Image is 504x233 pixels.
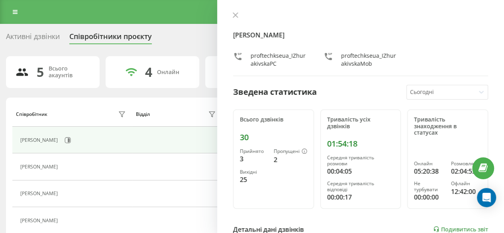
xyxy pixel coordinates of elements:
[327,166,394,176] div: 00:04:05
[233,86,317,98] div: Зведена статистика
[16,112,47,117] div: Співробітник
[451,161,481,166] div: Розмовляє
[49,65,90,79] div: Всього акаунтів
[433,226,488,233] a: Подивитись звіт
[414,192,444,202] div: 00:00:00
[240,169,267,175] div: Вихідні
[414,161,444,166] div: Онлайн
[451,166,481,176] div: 02:04:53
[37,65,44,80] div: 5
[240,133,307,142] div: 30
[451,187,481,196] div: 12:42:00
[69,32,152,45] div: Співробітники проєкту
[20,164,60,170] div: [PERSON_NAME]
[20,137,60,143] div: [PERSON_NAME]
[6,32,60,45] div: Активні дзвінки
[327,116,394,130] div: Тривалість усіх дзвінків
[136,112,150,117] div: Відділ
[240,175,267,184] div: 25
[341,52,398,68] div: proftechkseua_IZhurakivskaMob
[157,69,179,76] div: Онлайн
[240,116,307,123] div: Всього дзвінків
[240,154,267,164] div: 3
[451,181,481,186] div: Офлайн
[233,30,488,40] h4: [PERSON_NAME]
[414,116,481,136] div: Тривалість знаходження в статусах
[274,149,307,155] div: Пропущені
[414,166,444,176] div: 05:20:38
[20,191,60,196] div: [PERSON_NAME]
[414,181,444,192] div: Не турбувати
[240,149,267,154] div: Прийнято
[327,155,394,166] div: Середня тривалість розмови
[274,155,307,164] div: 2
[327,139,394,149] div: 01:54:18
[477,188,496,207] div: Open Intercom Messenger
[20,218,60,223] div: [PERSON_NAME]
[327,192,394,202] div: 00:00:17
[251,52,308,68] div: proftechkseua_IZhurakivskaPC
[145,65,152,80] div: 4
[327,181,394,192] div: Середня тривалість відповіді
